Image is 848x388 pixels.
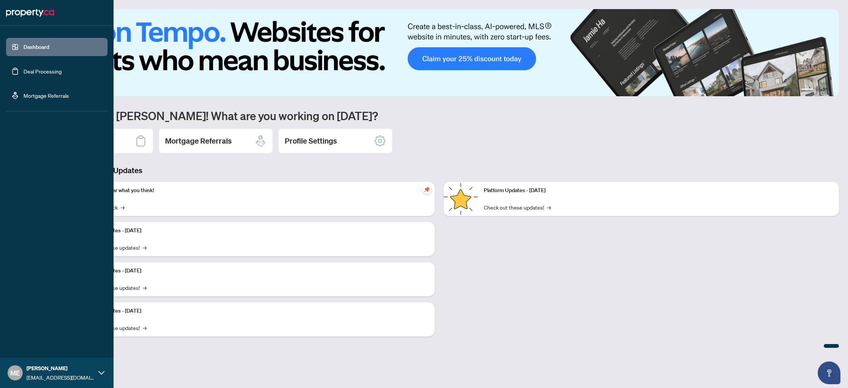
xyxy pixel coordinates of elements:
img: Platform Updates - June 23, 2025 [444,182,478,216]
p: Platform Updates - [DATE] [79,227,429,235]
button: 1 [801,89,813,92]
h1: Welcome back [PERSON_NAME]! What are you working on [DATE]? [39,108,839,123]
span: → [121,203,125,211]
p: Platform Updates - [DATE] [484,186,833,195]
span: → [143,324,147,332]
span: [EMAIL_ADDRESS][DOMAIN_NAME] [26,373,95,382]
p: Platform Updates - [DATE] [79,267,429,275]
span: → [143,283,147,292]
a: Deal Processing [23,68,62,75]
h3: Brokerage & Industry Updates [39,165,839,176]
span: [PERSON_NAME] [26,364,95,372]
span: → [547,203,551,211]
button: Open asap [818,361,840,384]
img: Slide 0 [39,9,839,96]
a: Check out these updates!→ [484,203,551,211]
span: → [143,243,147,252]
button: 2 [816,89,819,92]
span: ME [10,368,20,378]
p: Platform Updates - [DATE] [79,307,429,315]
a: Mortgage Referrals [23,92,69,99]
span: pushpin [422,185,432,194]
h2: Mortgage Referrals [165,136,232,146]
p: We want to hear what you think! [79,186,429,195]
h2: Profile Settings [285,136,337,146]
img: logo [6,7,54,19]
button: 4 [828,89,831,92]
a: Dashboard [23,44,49,50]
button: 3 [822,89,825,92]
